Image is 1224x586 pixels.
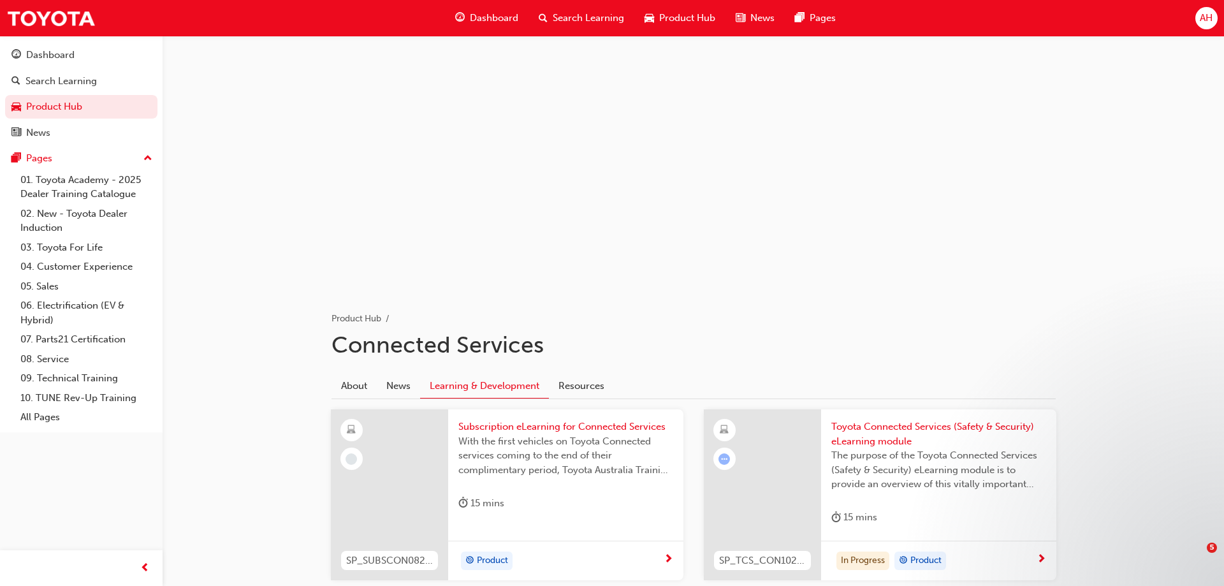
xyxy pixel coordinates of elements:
[15,170,157,204] a: 01. Toyota Academy - 2025 Dealer Training Catalogue
[659,11,715,26] span: Product Hub
[11,76,20,87] span: search-icon
[15,407,157,427] a: All Pages
[539,10,548,26] span: search-icon
[470,11,518,26] span: Dashboard
[549,374,614,399] a: Resources
[5,41,157,147] button: DashboardSearch LearningProduct HubNews
[736,10,745,26] span: news-icon
[750,11,775,26] span: News
[420,374,549,399] a: Learning & Development
[331,374,377,399] a: About
[704,409,1056,580] a: SP_TCS_CON1020_VDToyota Connected Services (Safety & Security) eLearning moduleThe purpose of the...
[11,50,21,61] span: guage-icon
[11,153,21,165] span: pages-icon
[465,553,474,569] span: target-icon
[719,553,806,568] span: SP_TCS_CON1020_VD
[5,43,157,67] a: Dashboard
[831,509,841,525] span: duration-icon
[331,331,1056,359] h1: Connected Services
[831,509,877,525] div: 15 mins
[5,121,157,145] a: News
[331,313,381,324] a: Product Hub
[15,296,157,330] a: 06. Electrification (EV & Hybrid)
[1200,11,1213,26] span: AH
[140,560,150,576] span: prev-icon
[634,5,725,31] a: car-iconProduct Hub
[725,5,785,31] a: news-iconNews
[831,448,1046,492] span: The purpose of the Toyota Connected Services (Safety & Security) eLearning module is to provide a...
[899,553,908,569] span: target-icon
[553,11,624,26] span: Search Learning
[1181,543,1211,573] iframe: Intercom live chat
[11,128,21,139] span: news-icon
[15,204,157,238] a: 02. New - Toyota Dealer Induction
[26,151,52,166] div: Pages
[795,10,805,26] span: pages-icon
[458,420,673,434] span: Subscription eLearning for Connected Services
[1037,554,1046,566] span: next-icon
[528,5,634,31] a: search-iconSearch Learning
[477,553,508,568] span: Product
[810,11,836,26] span: Pages
[26,48,75,62] div: Dashboard
[15,349,157,369] a: 08. Service
[346,553,433,568] span: SP_SUBSCON0823_EL
[15,238,157,258] a: 03. Toyota For Life
[25,74,97,89] div: Search Learning
[458,495,468,511] span: duration-icon
[347,422,356,439] span: learningResourceType_ELEARNING-icon
[785,5,846,31] a: pages-iconPages
[831,420,1046,448] span: Toyota Connected Services (Safety & Security) eLearning module
[1195,7,1218,29] button: AH
[5,70,157,93] a: Search Learning
[11,101,21,113] span: car-icon
[6,4,96,33] img: Trak
[331,409,683,580] a: SP_SUBSCON0823_ELSubscription eLearning for Connected ServicesWith the first vehicles on Toyota C...
[458,434,673,478] span: With the first vehicles on Toyota Connected services coming to the end of their complimentary per...
[718,453,730,465] span: learningRecordVerb_ATTEMPT-icon
[15,257,157,277] a: 04. Customer Experience
[5,147,157,170] button: Pages
[143,150,152,167] span: up-icon
[664,554,673,566] span: next-icon
[1207,543,1217,553] span: 5
[15,388,157,408] a: 10. TUNE Rev-Up Training
[5,95,157,119] a: Product Hub
[720,422,729,439] span: learningResourceType_ELEARNING-icon
[458,495,504,511] div: 15 mins
[645,10,654,26] span: car-icon
[346,453,357,465] span: learningRecordVerb_NONE-icon
[26,126,50,140] div: News
[910,553,942,568] span: Product
[15,330,157,349] a: 07. Parts21 Certification
[455,10,465,26] span: guage-icon
[445,5,528,31] a: guage-iconDashboard
[836,552,889,571] div: In Progress
[15,277,157,297] a: 05. Sales
[377,374,420,399] a: News
[15,369,157,388] a: 09. Technical Training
